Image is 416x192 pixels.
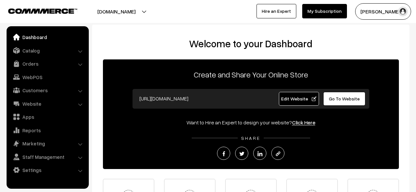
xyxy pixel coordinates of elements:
[8,164,86,176] a: Settings
[279,92,319,106] a: Edit Website
[238,135,264,141] span: SHARE
[8,151,86,163] a: Staff Management
[292,119,315,126] a: Click Here
[329,96,360,101] span: Go To Website
[8,138,86,149] a: Marketing
[8,124,86,136] a: Reports
[398,7,408,16] img: user
[8,98,86,110] a: Website
[355,3,411,20] button: [PERSON_NAME]
[8,31,86,43] a: Dashboard
[103,118,399,126] div: Want to Hire an Expert to design your website?
[8,71,86,83] a: WebPOS
[99,38,403,50] h2: Welcome to your Dashboard
[302,4,347,18] a: My Subscription
[8,7,66,14] a: COMMMERCE
[8,58,86,70] a: Orders
[257,4,296,18] a: Hire an Expert
[103,69,399,80] p: Create and Share Your Online Store
[8,111,86,123] a: Apps
[8,9,77,13] img: COMMMERCE
[8,45,86,56] a: Catalog
[74,3,159,20] button: [DOMAIN_NAME]
[323,92,366,106] a: Go To Website
[281,96,316,101] span: Edit Website
[8,84,86,96] a: Customers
